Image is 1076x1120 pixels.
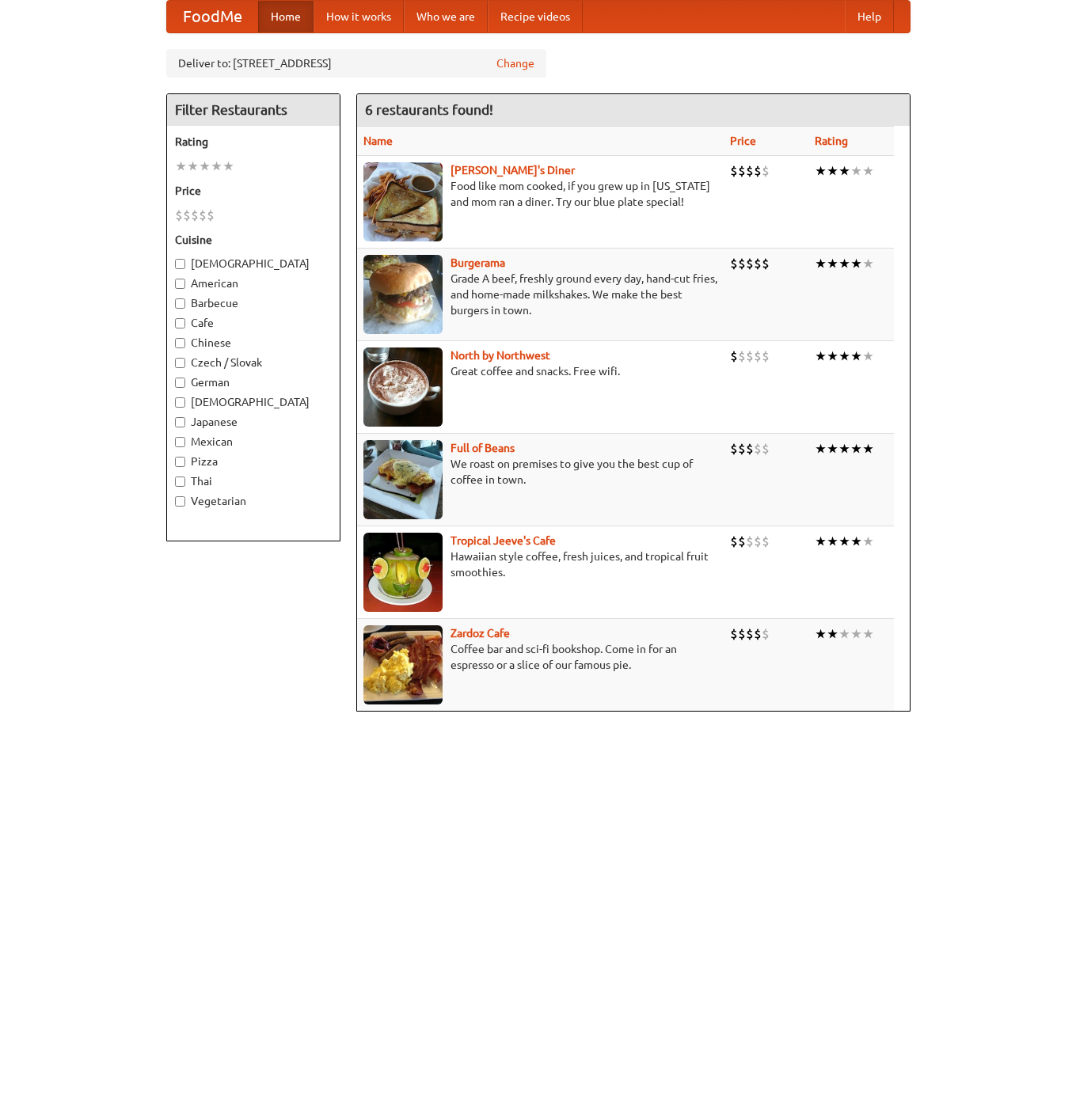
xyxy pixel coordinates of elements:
[191,207,199,224] li: $
[862,533,874,550] li: ★
[207,207,215,224] li: $
[815,135,848,147] a: Rating
[175,417,185,427] input: Japanese
[827,440,838,457] li: ★
[762,533,770,550] li: $
[175,158,187,175] li: ★
[175,335,332,351] label: Chinese
[496,55,534,71] a: Change
[838,440,850,457] li: ★
[175,454,332,469] label: Pizza
[363,363,717,379] p: Great coffee and snacks. Free wifi.
[730,347,738,365] li: $
[827,162,838,180] li: ★
[175,394,332,410] label: [DEMOGRAPHIC_DATA]
[838,255,850,272] li: ★
[363,162,443,241] img: sallys.jpg
[451,349,550,362] a: North by Northwest
[850,162,862,180] li: ★
[451,164,575,177] a: [PERSON_NAME]'s Diner
[838,533,850,550] li: ★
[738,533,746,550] li: $
[175,493,332,509] label: Vegetarian
[862,255,874,272] li: ★
[815,347,827,365] li: ★
[166,49,546,78] div: Deliver to: [STREET_ADDRESS]
[827,347,838,365] li: ★
[730,440,738,457] li: $
[850,625,862,643] li: ★
[762,255,770,272] li: $
[175,496,185,507] input: Vegetarian
[754,162,762,180] li: $
[746,440,754,457] li: $
[187,158,199,175] li: ★
[175,397,185,408] input: [DEMOGRAPHIC_DATA]
[175,232,332,248] h5: Cuisine
[363,271,717,318] p: Grade A beef, freshly ground every day, hand-cut fries, and home-made milkshakes. We make the bes...
[838,162,850,180] li: ★
[175,414,332,430] label: Japanese
[451,442,515,454] a: Full of Beans
[862,347,874,365] li: ★
[167,1,258,32] a: FoodMe
[199,158,211,175] li: ★
[175,434,332,450] label: Mexican
[175,183,332,199] h5: Price
[451,256,505,269] a: Burgerama
[730,135,756,147] a: Price
[363,625,443,704] img: zardoz.jpg
[365,102,493,117] ng-pluralize: 6 restaurants found!
[175,256,332,271] label: [DEMOGRAPHIC_DATA]
[175,207,183,224] li: $
[850,440,862,457] li: ★
[451,534,556,547] a: Tropical Jeeve's Cafe
[175,275,332,291] label: American
[199,207,207,224] li: $
[762,625,770,643] li: $
[746,347,754,365] li: $
[183,207,191,224] li: $
[850,347,862,365] li: ★
[175,259,185,269] input: [DEMOGRAPHIC_DATA]
[827,625,838,643] li: ★
[258,1,314,32] a: Home
[845,1,894,32] a: Help
[754,255,762,272] li: $
[488,1,583,32] a: Recipe videos
[363,533,443,612] img: jeeves.jpg
[175,134,332,150] h5: Rating
[815,255,827,272] li: ★
[815,162,827,180] li: ★
[815,533,827,550] li: ★
[175,338,185,348] input: Chinese
[838,347,850,365] li: ★
[363,440,443,519] img: beans.jpg
[730,162,738,180] li: $
[363,255,443,334] img: burgerama.jpg
[838,625,850,643] li: ★
[815,625,827,643] li: ★
[175,295,332,311] label: Barbecue
[738,162,746,180] li: $
[746,625,754,643] li: $
[211,158,222,175] li: ★
[175,476,185,487] input: Thai
[175,374,332,390] label: German
[762,347,770,365] li: $
[738,255,746,272] li: $
[175,358,185,368] input: Czech / Slovak
[738,347,746,365] li: $
[746,533,754,550] li: $
[314,1,404,32] a: How it works
[754,533,762,550] li: $
[850,533,862,550] li: ★
[363,641,717,673] p: Coffee bar and sci-fi bookshop. Come in for an espresso or a slice of our famous pie.
[746,255,754,272] li: $
[862,625,874,643] li: ★
[746,162,754,180] li: $
[167,94,340,126] h4: Filter Restaurants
